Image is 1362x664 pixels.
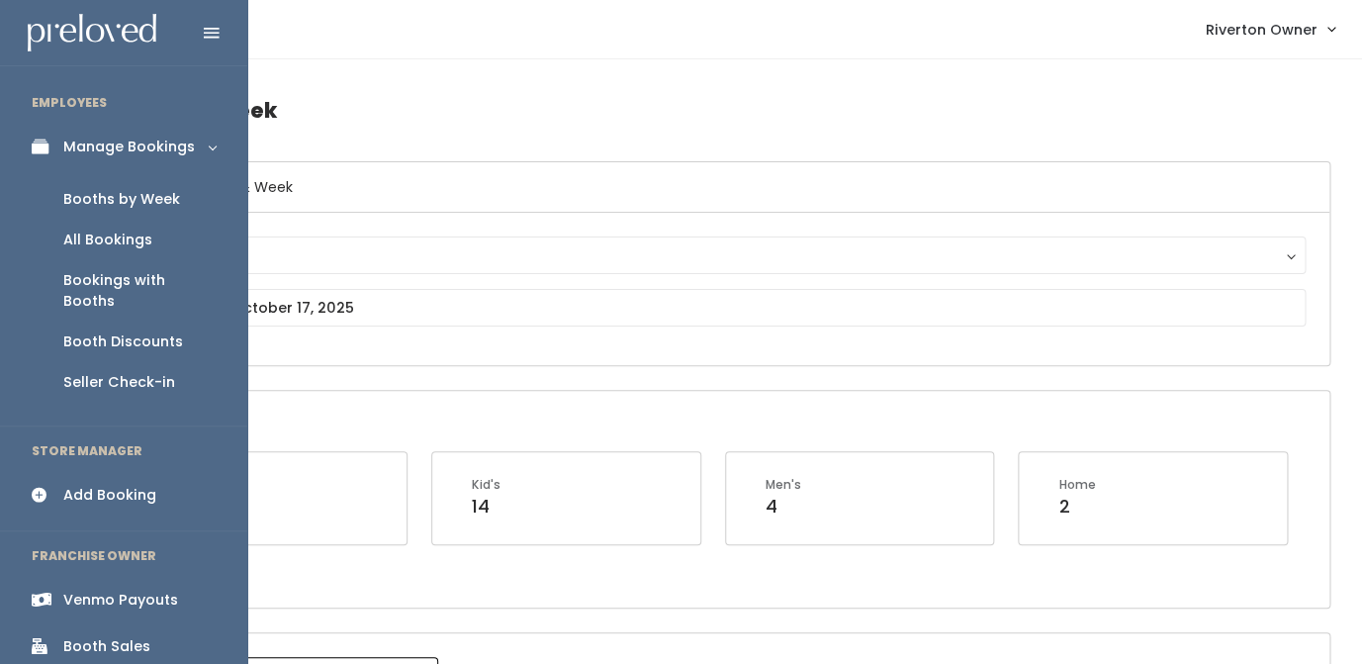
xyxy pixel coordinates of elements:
div: Booth Discounts [63,332,183,352]
div: Riverton [144,244,1287,266]
div: Kid's [472,476,500,494]
div: 2 [1058,494,1095,520]
div: Add Booking [63,485,156,506]
button: Riverton [126,237,1306,274]
div: Bookings with Booths [63,270,216,312]
div: Men's [766,476,801,494]
a: Riverton Owner [1186,8,1354,50]
input: October 11 - October 17, 2025 [126,289,1306,327]
img: preloved logo [28,14,156,52]
div: 14 [472,494,500,520]
div: Booths by Week [63,189,180,210]
div: All Bookings [63,230,152,250]
div: Manage Bookings [63,137,195,157]
div: Venmo Payouts [63,590,178,611]
h4: Booths by Week [101,83,1330,138]
div: 4 [766,494,801,520]
div: Home [1058,476,1095,494]
h6: Select Location & Week [102,162,1329,213]
div: Seller Check-in [63,372,175,393]
span: Riverton Owner [1206,19,1317,41]
div: Booth Sales [63,636,150,657]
